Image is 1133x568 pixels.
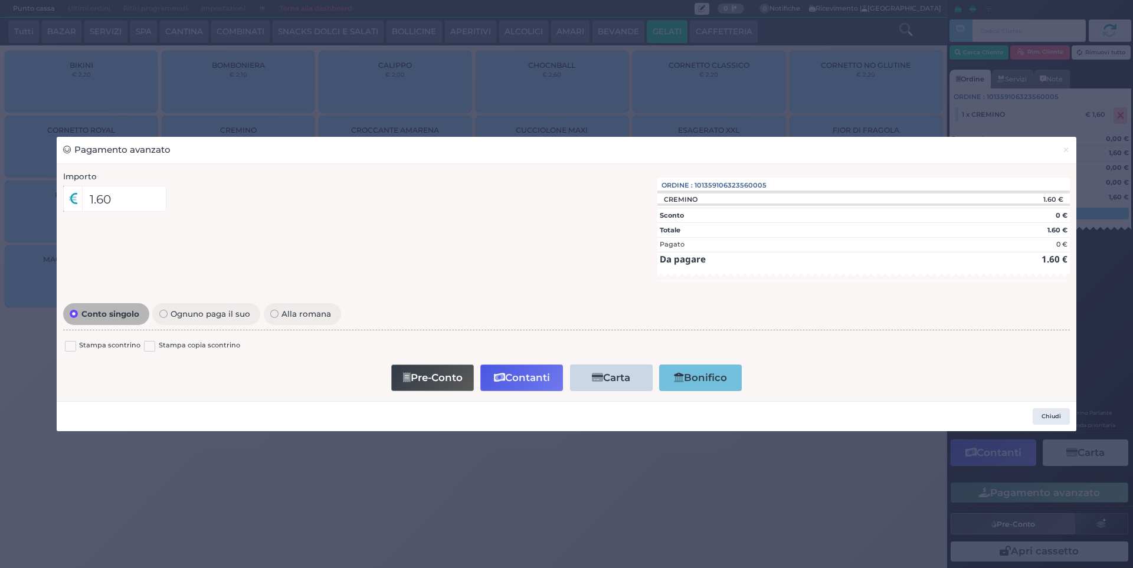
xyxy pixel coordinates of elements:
[1056,239,1067,249] div: 0 €
[1056,137,1076,163] button: Chiudi
[660,253,706,265] strong: Da pagare
[660,226,680,234] strong: Totale
[1062,143,1070,156] span: ×
[63,143,171,157] h3: Pagamento avanzato
[159,340,240,352] label: Stampa copia scontrino
[967,195,1070,203] div: 1.60 €
[659,365,742,391] button: Bonifico
[63,170,97,182] label: Importo
[1047,226,1067,234] strong: 1.60 €
[657,195,703,203] div: CREMINO
[279,310,335,318] span: Alla romana
[570,365,653,391] button: Carta
[78,310,142,318] span: Conto singolo
[660,211,684,219] strong: Sconto
[695,180,767,191] span: 101359106323560005
[82,186,166,212] input: Es. 30.99
[79,340,140,352] label: Stampa scontrino
[662,180,693,191] span: Ordine :
[1033,408,1070,425] button: Chiudi
[391,365,474,391] button: Pre-Conto
[168,310,254,318] span: Ognuno paga il suo
[480,365,563,391] button: Contanti
[660,239,685,249] div: Pagato
[1042,253,1067,265] strong: 1.60 €
[1056,211,1067,219] strong: 0 €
